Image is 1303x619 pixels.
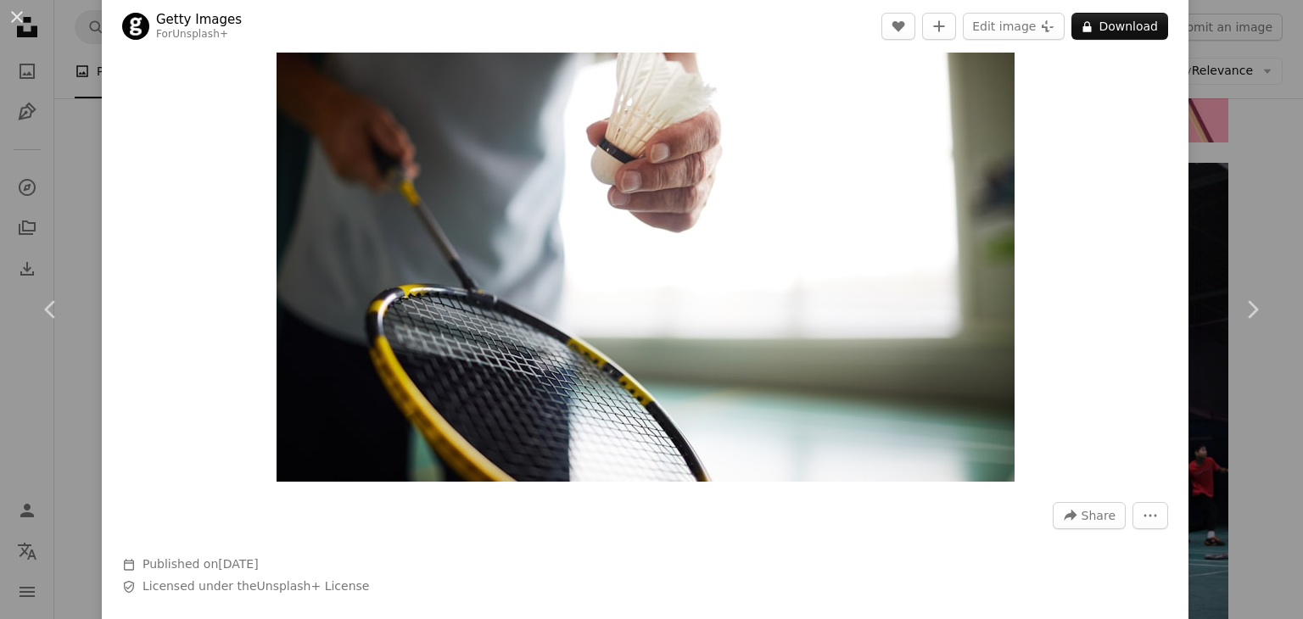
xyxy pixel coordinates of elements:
[1082,503,1116,528] span: Share
[122,13,149,40] img: Go to Getty Images's profile
[1071,13,1168,40] button: Download
[143,557,259,571] span: Published on
[1053,502,1126,529] button: Share this image
[922,13,956,40] button: Add to Collection
[156,28,242,42] div: For
[143,578,369,595] span: Licensed under the
[963,13,1065,40] button: Edit image
[257,579,370,593] a: Unsplash+ License
[1132,502,1168,529] button: More Actions
[218,557,258,571] time: September 13, 2022 at 8:11:24 AM GMT+5:30
[172,28,228,40] a: Unsplash+
[881,13,915,40] button: Like
[1201,228,1303,391] a: Next
[156,11,242,28] a: Getty Images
